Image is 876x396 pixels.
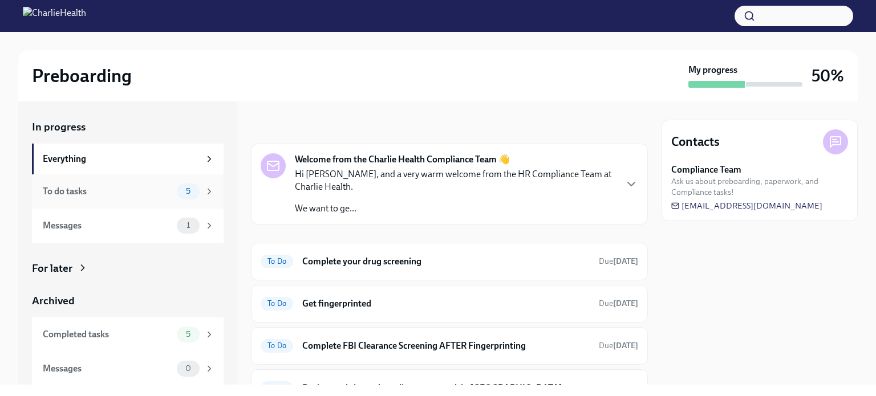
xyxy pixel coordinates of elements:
[599,340,638,351] span: September 5th, 2025 09:00
[302,297,590,310] h6: Get fingerprinted
[599,299,638,308] span: Due
[599,383,638,393] span: Due
[261,295,638,313] a: To DoGet fingerprintedDue[DATE]
[688,64,737,76] strong: My progress
[179,364,198,373] span: 0
[295,153,510,166] strong: Welcome from the Charlie Health Compliance Team 👋
[32,64,132,87] h2: Preboarding
[295,202,615,215] p: We want to ge...
[32,209,224,243] a: Messages1
[43,219,172,232] div: Messages
[599,382,638,393] span: September 5th, 2025 09:00
[43,362,172,375] div: Messages
[32,174,224,209] a: To do tasks5
[261,337,638,355] a: To DoComplete FBI Clearance Screening AFTER FingerprintingDue[DATE]
[43,328,172,341] div: Completed tasks
[43,185,172,198] div: To do tasks
[812,66,844,86] h3: 50%
[32,352,224,386] a: Messages0
[32,261,224,276] a: For later
[251,120,305,134] div: In progress
[599,256,638,267] span: September 2nd, 2025 09:00
[261,252,638,271] a: To DoComplete your drug screeningDue[DATE]
[613,341,638,350] strong: [DATE]
[261,299,293,308] span: To Do
[23,7,86,25] img: CharlieHealth
[302,340,590,352] h6: Complete FBI Clearance Screening AFTER Fingerprinting
[179,330,197,338] span: 5
[261,257,293,266] span: To Do
[599,256,638,266] span: Due
[180,221,197,230] span: 1
[43,153,200,165] div: Everything
[261,341,293,350] span: To Do
[32,293,224,308] a: Archived
[599,341,638,350] span: Due
[32,317,224,352] a: Completed tasks5
[32,144,224,174] a: Everything
[179,187,197,195] span: 5
[671,133,720,150] h4: Contacts
[302,255,590,268] h6: Complete your drug screening
[261,383,293,392] span: To Do
[599,298,638,309] span: September 2nd, 2025 09:00
[671,200,822,211] a: [EMAIL_ADDRESS][DOMAIN_NAME]
[613,256,638,266] strong: [DATE]
[671,164,741,176] strong: Compliance Team
[32,261,72,276] div: For later
[671,176,848,198] span: Ask us about preboarding, paperwork, and Compliance tasks!
[295,168,615,193] p: Hi [PERSON_NAME], and a very warm welcome from the HR Compliance Team at Charlie Health.
[613,299,638,308] strong: [DATE]
[302,382,590,394] h6: Review and sign onboarding paperwork in [GEOGRAPHIC_DATA]
[613,383,638,393] strong: [DATE]
[32,120,224,134] a: In progress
